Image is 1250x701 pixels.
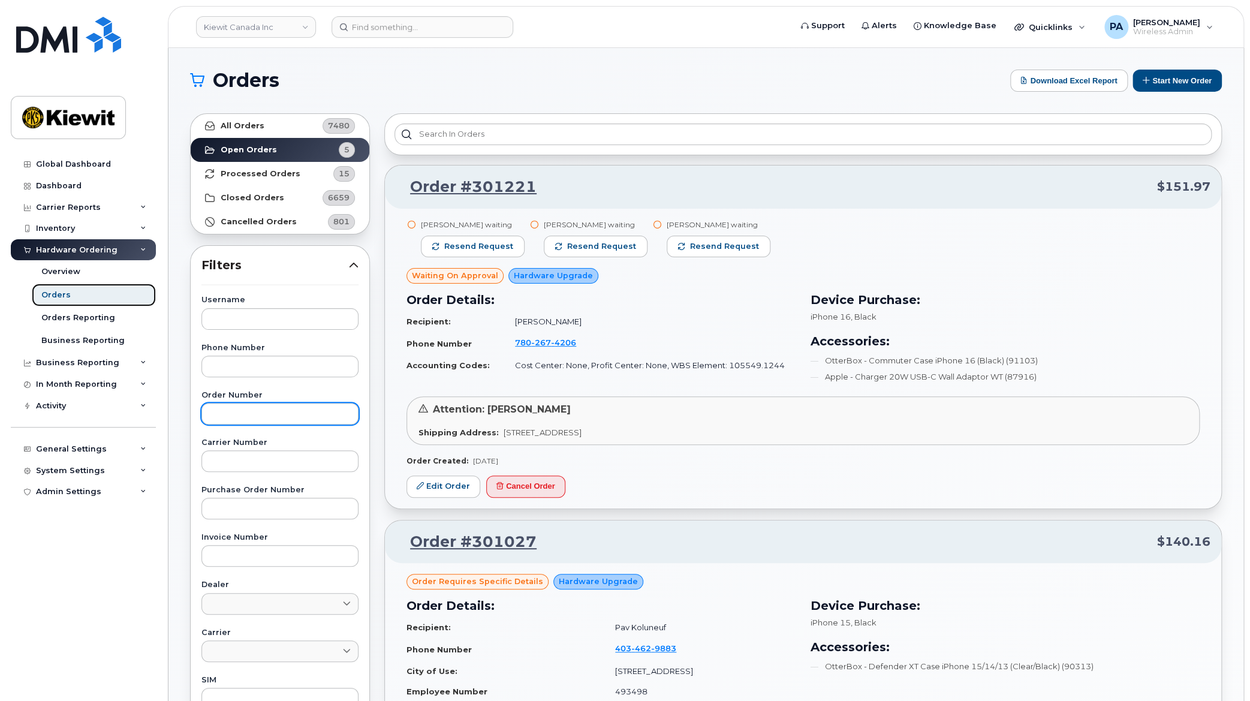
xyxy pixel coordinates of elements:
[406,597,796,615] h3: Order Details:
[811,618,851,627] span: iPhone 15
[851,312,876,321] span: , Black
[191,186,369,210] a: Closed Orders6659
[213,71,279,89] span: Orders
[514,270,593,281] span: Hardware Upgrade
[690,241,759,252] span: Resend request
[406,456,468,465] strong: Order Created:
[333,216,350,227] span: 801
[651,643,676,653] span: 9883
[473,456,498,465] span: [DATE]
[604,617,796,638] td: Pav Koluneuf
[396,176,537,198] a: Order #301221
[1198,649,1241,692] iframe: Messenger Launcher
[504,311,796,332] td: [PERSON_NAME]
[631,643,651,653] span: 462
[504,355,796,376] td: Cost Center: None, Profit Center: None, WBS Element: 105549.1244
[551,338,576,347] span: 4206
[221,217,297,227] strong: Cancelled Orders
[615,643,676,653] span: 403
[504,428,582,437] span: [STREET_ADDRESS]
[344,144,350,155] span: 5
[328,120,350,131] span: 7480
[201,629,359,637] label: Carrier
[201,392,359,399] label: Order Number
[1157,178,1210,195] span: $151.97
[1132,70,1222,92] button: Start New Order
[201,676,359,684] label: SIM
[567,241,636,252] span: Resend request
[406,339,472,348] strong: Phone Number
[406,360,490,370] strong: Accounting Codes:
[515,338,576,347] span: 780
[191,210,369,234] a: Cancelled Orders801
[544,219,647,230] div: [PERSON_NAME] waiting
[406,291,796,309] h3: Order Details:
[421,236,525,257] button: Resend request
[201,344,359,352] label: Phone Number
[394,124,1212,145] input: Search in orders
[339,168,350,179] span: 15
[191,162,369,186] a: Processed Orders15
[221,145,277,155] strong: Open Orders
[328,192,350,203] span: 6659
[221,121,264,131] strong: All Orders
[201,581,359,589] label: Dealer
[201,439,359,447] label: Carrier Number
[406,645,472,654] strong: Phone Number
[515,338,591,347] a: 7802674206
[191,114,369,138] a: All Orders7480
[851,618,876,627] span: , Black
[201,296,359,304] label: Username
[811,291,1200,309] h3: Device Purchase:
[221,169,300,179] strong: Processed Orders
[412,576,543,587] span: Order requires Specific details
[486,476,565,498] button: Cancel Order
[604,661,796,682] td: [STREET_ADDRESS]
[444,241,513,252] span: Resend request
[811,312,851,321] span: iPhone 16
[406,622,451,632] strong: Recipient:
[811,638,1200,656] h3: Accessories:
[811,371,1200,383] li: Apple - Charger 20W USB-C Wall Adaptor WT (87916)
[615,643,691,653] a: 4034629883
[811,597,1200,615] h3: Device Purchase:
[559,576,638,587] span: Hardware Upgrade
[418,428,499,437] strong: Shipping Address:
[531,338,551,347] span: 267
[1010,70,1128,92] button: Download Excel Report
[811,661,1200,672] li: OtterBox - Defender XT Case iPhone 15/14/13 (Clear/Black) (90313)
[201,486,359,494] label: Purchase Order Number
[396,531,537,553] a: Order #301027
[221,193,284,203] strong: Closed Orders
[544,236,647,257] button: Resend request
[406,666,457,676] strong: City of Use:
[811,355,1200,366] li: OtterBox - Commuter Case iPhone 16 (Black) (91103)
[667,219,770,230] div: [PERSON_NAME] waiting
[421,219,525,230] div: [PERSON_NAME] waiting
[433,404,571,415] span: Attention: [PERSON_NAME]
[811,332,1200,350] h3: Accessories:
[406,476,480,498] a: Edit Order
[406,687,487,696] strong: Employee Number
[406,317,451,326] strong: Recipient:
[201,257,349,274] span: Filters
[667,236,770,257] button: Resend request
[201,534,359,541] label: Invoice Number
[191,138,369,162] a: Open Orders5
[1157,533,1210,550] span: $140.16
[412,270,498,281] span: Waiting On Approval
